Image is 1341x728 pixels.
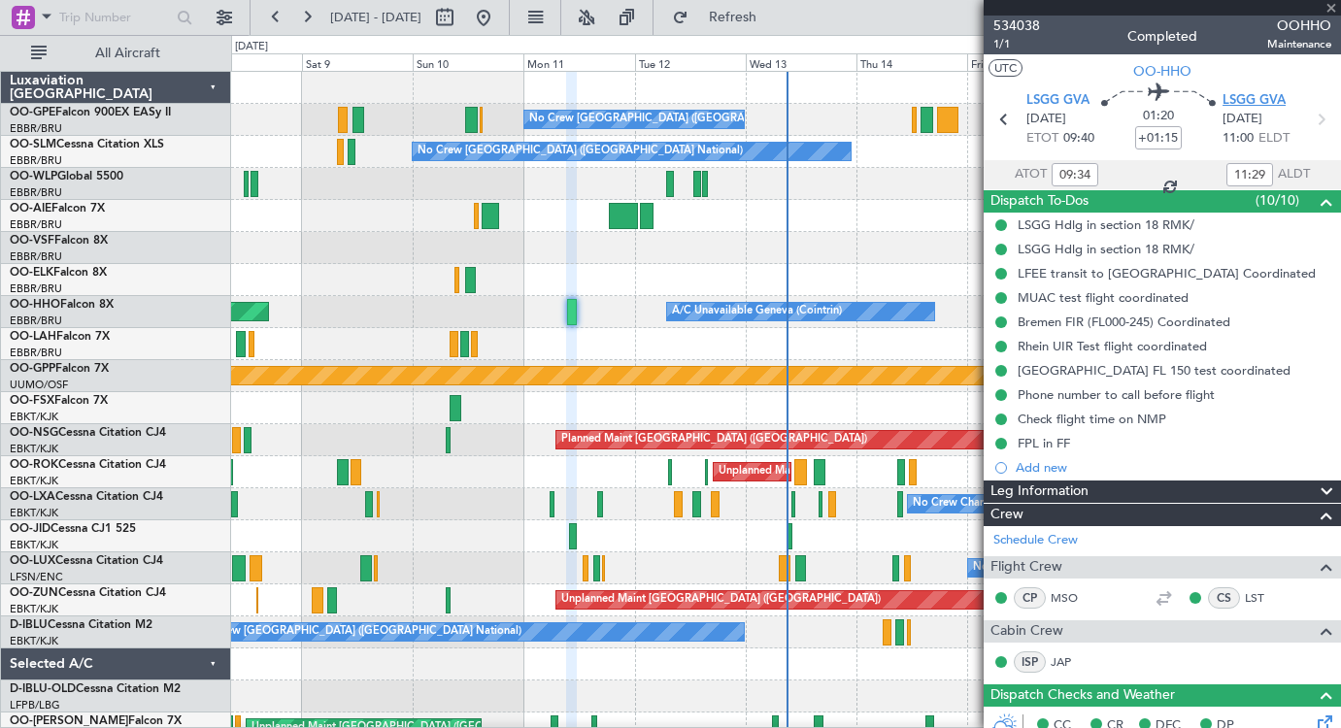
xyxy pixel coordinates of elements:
[1018,411,1166,427] div: Check flight time on NMP
[330,9,421,26] span: [DATE] - [DATE]
[10,538,58,552] a: EBKT/KJK
[10,459,166,471] a: OO-ROKCessna Citation CJ4
[719,457,1032,486] div: Unplanned Maint [GEOGRAPHIC_DATA]-[GEOGRAPHIC_DATA]
[10,715,182,727] a: OO-[PERSON_NAME]Falcon 7X
[10,203,51,215] span: OO-AIE
[10,249,62,264] a: EBBR/BRU
[990,480,1089,503] span: Leg Information
[50,47,205,60] span: All Aircraft
[990,620,1063,643] span: Cabin Crew
[1208,587,1240,609] div: CS
[196,617,521,646] div: No Crew [GEOGRAPHIC_DATA] ([GEOGRAPHIC_DATA] National)
[10,570,63,584] a: LFSN/ENC
[1018,435,1070,451] div: FPL in FF
[1143,107,1174,126] span: 01:20
[10,346,62,360] a: EBBR/BRU
[990,684,1175,707] span: Dispatch Checks and Weather
[1015,165,1047,184] span: ATOT
[1133,61,1191,82] span: OO-HHO
[1127,26,1197,47] div: Completed
[10,474,58,488] a: EBKT/KJK
[10,683,181,695] a: D-IBLU-OLDCessna Citation M2
[10,107,171,118] a: OO-GPEFalcon 900EX EASy II
[10,281,62,296] a: EBBR/BRU
[1018,386,1215,403] div: Phone number to call before flight
[993,531,1078,550] a: Schedule Crew
[10,314,62,328] a: EBBR/BRU
[10,619,48,631] span: D-IBLU
[993,36,1040,52] span: 1/1
[1014,651,1046,673] div: ISP
[561,425,867,454] div: Planned Maint [GEOGRAPHIC_DATA] ([GEOGRAPHIC_DATA])
[1051,589,1094,607] a: MSO
[10,410,58,424] a: EBKT/KJK
[10,121,62,136] a: EBBR/BRU
[10,107,55,118] span: OO-GPE
[10,427,58,439] span: OO-NSG
[10,395,54,407] span: OO-FSX
[529,105,855,134] div: No Crew [GEOGRAPHIC_DATA] ([GEOGRAPHIC_DATA] National)
[1026,91,1090,111] span: LSGG GVA
[672,297,842,326] div: A/C Unavailable Geneva (Cointrin)
[1256,190,1299,211] span: (10/10)
[10,698,60,712] a: LFPB/LBG
[418,137,743,166] div: No Crew [GEOGRAPHIC_DATA] ([GEOGRAPHIC_DATA] National)
[973,553,1165,582] div: No Crew Paris ([GEOGRAPHIC_DATA])
[523,53,634,71] div: Mon 11
[10,683,76,695] span: D-IBLU-OLD
[1018,216,1194,233] div: LSGG Hdlg in section 18 RMK/
[10,363,55,375] span: OO-GPP
[10,139,56,150] span: OO-SLM
[1018,338,1207,354] div: Rhein UIR Test flight coordinated
[1063,129,1094,149] span: 09:40
[1245,589,1289,607] a: LST
[1018,314,1230,330] div: Bremen FIR (FL000-245) Coordinated
[10,442,58,456] a: EBKT/KJK
[967,53,1078,71] div: Fri 15
[10,378,68,392] a: UUMO/OSF
[21,38,211,69] button: All Aircraft
[10,523,50,535] span: OO-JID
[1026,129,1058,149] span: ETOT
[1018,289,1189,306] div: MUAC test flight coordinated
[10,587,166,599] a: OO-ZUNCessna Citation CJ4
[990,190,1089,213] span: Dispatch To-Dos
[10,395,108,407] a: OO-FSXFalcon 7X
[191,53,302,71] div: Fri 8
[10,235,108,247] a: OO-VSFFalcon 8X
[10,555,163,567] a: OO-LUXCessna Citation CJ4
[10,171,123,182] a: OO-WLPGlobal 5500
[856,53,967,71] div: Thu 14
[1267,16,1331,36] span: OOHHO
[10,235,54,247] span: OO-VSF
[10,506,58,520] a: EBKT/KJK
[990,556,1062,579] span: Flight Crew
[235,39,268,55] div: [DATE]
[10,153,62,168] a: EBBR/BRU
[1014,587,1046,609] div: CP
[989,59,1023,77] button: UTC
[1018,241,1194,257] div: LSGG Hdlg in section 18 RMK/
[10,491,55,503] span: OO-LXA
[1018,265,1316,281] div: LFEE transit to [GEOGRAPHIC_DATA] Coordinated
[561,585,881,614] div: Unplanned Maint [GEOGRAPHIC_DATA] ([GEOGRAPHIC_DATA])
[10,634,58,648] a: EBKT/KJK
[10,139,164,150] a: OO-SLMCessna Citation XLS
[10,602,58,616] a: EBKT/KJK
[10,299,114,311] a: OO-HHOFalcon 8X
[10,331,56,343] span: OO-LAH
[10,185,62,200] a: EBBR/BRU
[692,11,774,24] span: Refresh
[10,331,110,343] a: OO-LAHFalcon 7X
[10,427,166,439] a: OO-NSGCessna Citation CJ4
[10,491,163,503] a: OO-LXACessna Citation CJ4
[1026,110,1066,129] span: [DATE]
[10,363,109,375] a: OO-GPPFalcon 7X
[913,489,1132,518] div: No Crew Chambery ([GEOGRAPHIC_DATA])
[10,203,105,215] a: OO-AIEFalcon 7X
[59,3,171,32] input: Trip Number
[1018,362,1291,379] div: [GEOGRAPHIC_DATA] FL 150 test coordinated
[1051,653,1094,671] a: JAP
[10,171,57,182] span: OO-WLP
[10,619,152,631] a: D-IBLUCessna Citation M2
